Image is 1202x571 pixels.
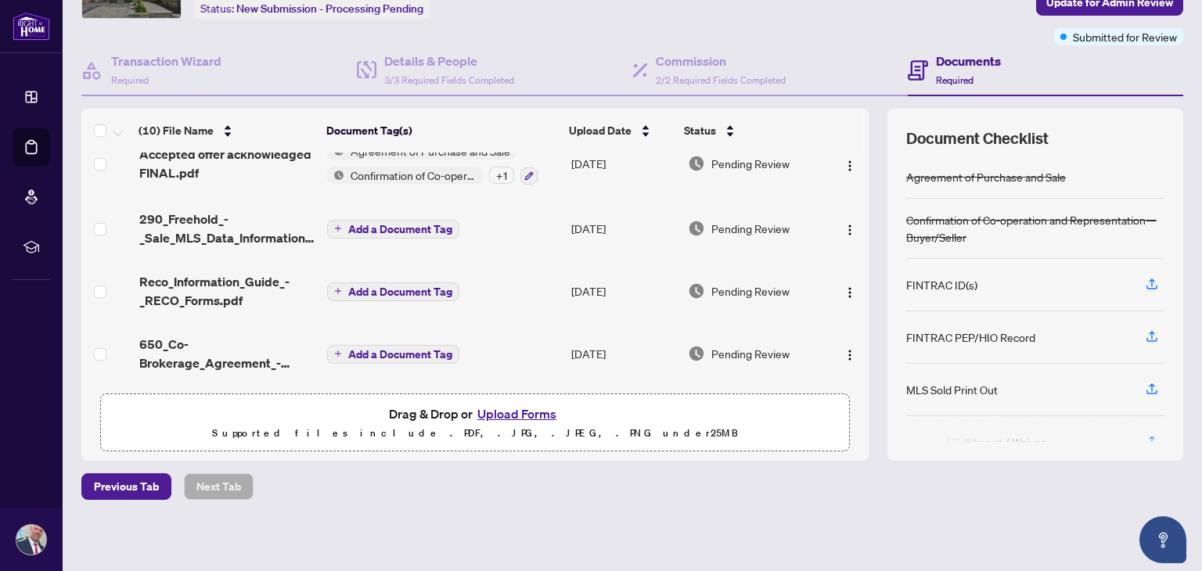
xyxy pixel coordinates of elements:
[936,52,1001,70] h4: Documents
[1073,28,1177,45] span: Submitted for Review
[327,218,459,239] button: Add a Document Tag
[236,2,423,16] span: New Submission - Processing Pending
[565,322,682,385] td: [DATE]
[111,74,149,86] span: Required
[384,52,514,70] h4: Details & People
[688,155,705,172] img: Document Status
[656,52,786,70] h4: Commission
[132,109,320,153] th: (10) File Name
[837,216,862,241] button: Logo
[678,109,822,153] th: Status
[844,224,856,236] img: Logo
[906,381,998,398] div: MLS Sold Print Out
[1139,516,1186,563] button: Open asap
[348,224,452,235] span: Add a Document Tag
[110,424,840,443] p: Supported files include .PDF, .JPG, .JPEG, .PNG under 25 MB
[334,287,342,295] span: plus
[320,109,563,153] th: Document Tag(s)
[711,220,790,237] span: Pending Review
[565,197,682,260] td: [DATE]
[327,220,459,239] button: Add a Document Tag
[844,286,856,299] img: Logo
[688,345,705,362] img: Document Status
[139,210,315,247] span: 290_Freehold_-_Sale_MLS_Data_Information_Form_-_PropTx-[PERSON_NAME].pdf
[327,142,538,185] button: Status IconAgreement of Purchase and SaleStatus IconConfirmation of Co-operation and Representati...
[656,74,786,86] span: 2/2 Required Fields Completed
[906,168,1066,185] div: Agreement of Purchase and Sale
[348,286,452,297] span: Add a Document Tag
[184,473,254,500] button: Next Tab
[688,282,705,300] img: Document Status
[711,345,790,362] span: Pending Review
[139,145,315,182] span: Accepted offer acknowledged FINAL.pdf
[569,122,632,139] span: Upload Date
[334,350,342,357] span: plus
[94,474,159,499] span: Previous Tab
[473,404,561,424] button: Upload Forms
[384,74,514,86] span: 3/3 Required Fields Completed
[936,74,973,86] span: Required
[837,151,862,176] button: Logo
[327,282,459,301] button: Add a Document Tag
[563,109,678,153] th: Upload Date
[844,349,856,361] img: Logo
[344,167,483,184] span: Confirmation of Co-operation and Representation—Buyer/Seller
[844,160,856,172] img: Logo
[688,220,705,237] img: Document Status
[327,345,459,364] button: Add a Document Tag
[111,52,221,70] h4: Transaction Wizard
[837,278,862,303] button: Logo
[327,281,459,301] button: Add a Document Tag
[837,341,862,366] button: Logo
[906,211,1164,246] div: Confirmation of Co-operation and Representation—Buyer/Seller
[348,349,452,360] span: Add a Document Tag
[139,272,315,310] span: Reco_Information_Guide_-_RECO_Forms.pdf
[711,155,790,172] span: Pending Review
[139,335,315,372] span: 650_Co-Brokerage_Agreement_-_Between_Multiple_Listing_Brokerages_-_PropTx-[PERSON_NAME].pdf
[101,394,849,452] span: Drag & Drop orUpload FormsSupported files include .PDF, .JPG, .JPEG, .PNG under25MB
[327,167,344,184] img: Status Icon
[711,282,790,300] span: Pending Review
[13,12,50,41] img: logo
[327,343,459,364] button: Add a Document Tag
[684,122,716,139] span: Status
[334,224,342,232] span: plus
[139,122,214,139] span: (10) File Name
[565,260,682,322] td: [DATE]
[565,130,682,197] td: [DATE]
[489,167,514,184] div: + 1
[906,329,1035,346] div: FINTRAC PEP/HIO Record
[389,404,561,424] span: Drag & Drop or
[906,127,1049,149] span: Document Checklist
[906,276,977,293] div: FINTRAC ID(s)
[81,473,171,500] button: Previous Tab
[16,525,46,555] img: Profile Icon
